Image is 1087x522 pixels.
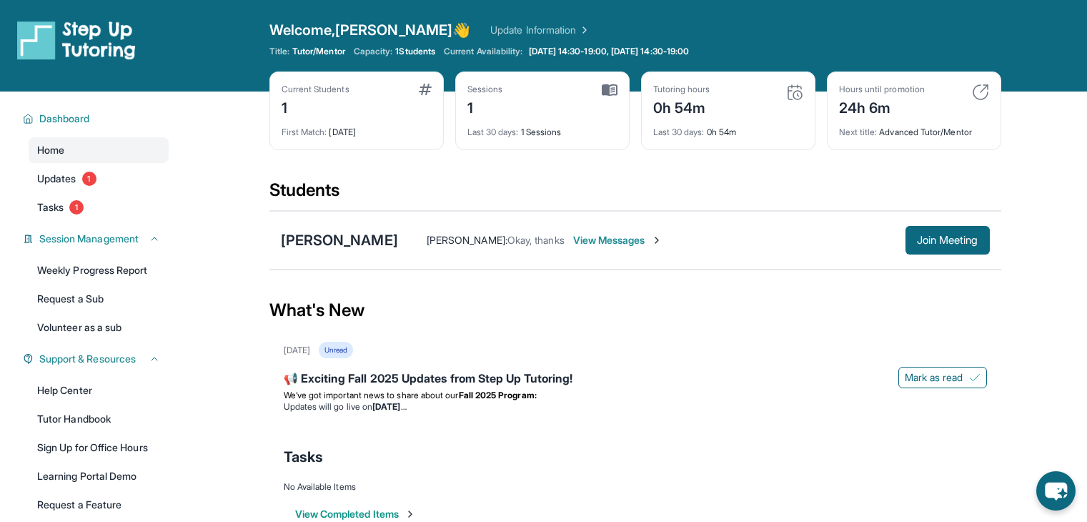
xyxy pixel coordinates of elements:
[467,118,617,138] div: 1 Sessions
[39,352,136,366] span: Support & Resources
[839,95,925,118] div: 24h 6m
[651,235,662,246] img: Chevron-Right
[284,370,987,390] div: 📢 Exciting Fall 2025 Updates from Step Up Tutoring!
[653,95,710,118] div: 0h 54m
[37,143,64,157] span: Home
[653,84,710,95] div: Tutoring hours
[602,84,617,97] img: card
[786,84,803,101] img: card
[29,435,169,461] a: Sign Up for Office Hours
[282,127,327,137] span: First Match :
[269,279,1001,342] div: What's New
[37,172,76,186] span: Updates
[284,401,987,413] li: Updates will go live on
[972,84,989,101] img: card
[39,112,90,126] span: Dashboard
[29,492,169,518] a: Request a Feature
[354,46,393,57] span: Capacity:
[29,286,169,312] a: Request a Sub
[284,447,323,467] span: Tasks
[507,234,565,246] span: Okay, thanks
[281,230,398,250] div: [PERSON_NAME]
[34,232,160,246] button: Session Management
[292,46,345,57] span: Tutor/Mentor
[37,200,64,215] span: Tasks
[17,20,136,60] img: logo
[284,481,987,493] div: No Available Items
[69,200,84,215] span: 1
[467,84,503,95] div: Sessions
[529,46,690,57] span: [DATE] 14:30-19:00, [DATE] 14:30-19:00
[573,233,662,247] span: View Messages
[29,166,169,192] a: Updates1
[526,46,693,57] a: [DATE] 14:30-19:00, [DATE] 14:30-19:00
[467,127,519,137] span: Last 30 days :
[490,23,590,37] a: Update Information
[29,378,169,403] a: Help Center
[29,137,169,163] a: Home
[905,226,990,255] button: Join Meeting
[295,507,416,521] button: View Completed Items
[29,194,169,220] a: Tasks1
[917,236,978,245] span: Join Meeting
[269,46,289,57] span: Title:
[39,232,139,246] span: Session Management
[284,345,310,356] div: [DATE]
[29,257,169,283] a: Weekly Progress Report
[282,118,432,138] div: [DATE]
[284,390,459,400] span: We’ve got important news to share about our
[82,172,96,186] span: 1
[839,127,878,137] span: Next title :
[576,23,590,37] img: Chevron Right
[282,95,349,118] div: 1
[269,20,471,40] span: Welcome, [PERSON_NAME] 👋
[839,84,925,95] div: Hours until promotion
[419,84,432,95] img: card
[34,352,160,366] button: Support & Resources
[372,401,406,412] strong: [DATE]
[969,372,981,383] img: Mark as read
[34,112,160,126] button: Dashboard
[29,315,169,340] a: Volunteer as a sub
[29,406,169,432] a: Tutor Handbook
[653,118,803,138] div: 0h 54m
[653,127,705,137] span: Last 30 days :
[395,46,435,57] span: 1 Students
[1036,471,1076,511] button: chat-button
[898,367,987,388] button: Mark as read
[459,390,537,400] strong: Fall 2025 Program:
[319,342,353,358] div: Unread
[427,234,507,246] span: [PERSON_NAME] :
[282,84,349,95] div: Current Students
[467,95,503,118] div: 1
[29,463,169,489] a: Learning Portal Demo
[905,370,963,385] span: Mark as read
[839,118,989,138] div: Advanced Tutor/Mentor
[444,46,522,57] span: Current Availability:
[269,179,1001,210] div: Students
